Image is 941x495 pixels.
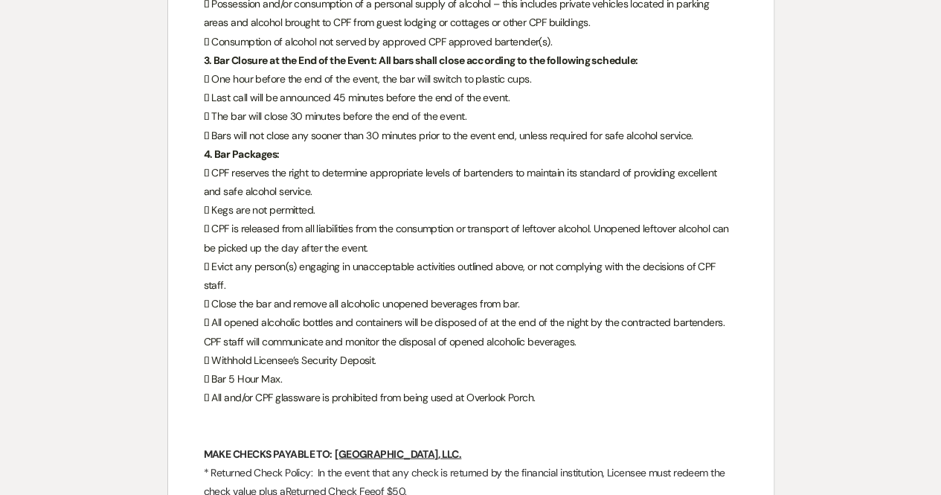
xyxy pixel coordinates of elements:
span:  Close the bar and remove all alcoholic unopened beverages from bar. [204,297,519,310]
span:  Bar 5 Hour Max. [204,372,282,386]
span:  Bars will not close any sooner than 30 minutes prior to the event end, unless required for safe... [204,129,693,142]
span: and safe alcohol service. [204,185,312,198]
span:  CPF is released from all liabilities from the consumption or transport of leftover alcohol. Uno... [204,222,732,254]
span:  The bar will close 30 minutes before the end of the event. [204,109,466,123]
span:  CPF reserves the right to determine appropriate levels of bartenders to maintain its standard o... [204,166,717,179]
span:  One hour before the end of the event, the bar will switch to plastic cups. [204,72,531,86]
span:  Last call will be announced 45 minutes before the end of the event. [204,91,510,104]
strong: 3. Bar Closure at the End of the Event: All bars shall close according to the following schedule: [204,54,638,67]
strong: MAKE CHECKS PAYABLE TO: [204,447,333,461]
strong: 4. Bar Packages: [204,147,280,161]
span:  Evict any person(s) engaging in unacceptable activities outlined above, or not complying with t... [204,260,719,292]
span:  All and/or CPF glassware is prohibited from being used at Overlook Porch. [204,391,536,404]
span:  All opened alcoholic bottles and containers will be disposed of at the end of the night by the ... [204,316,728,348]
span: areas and alcohol brought to CPF from guest lodging or cottages or other CPF buildings. [204,16,590,29]
span:  Withhold Licensee’s Security Deposit. [204,354,376,367]
span:  Consumption of alcohol not served by approved CPF approved bartender(s). [204,35,553,48]
u: [GEOGRAPHIC_DATA], LLC. [335,447,461,461]
span:  Kegs are not permitted. [204,203,315,217]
